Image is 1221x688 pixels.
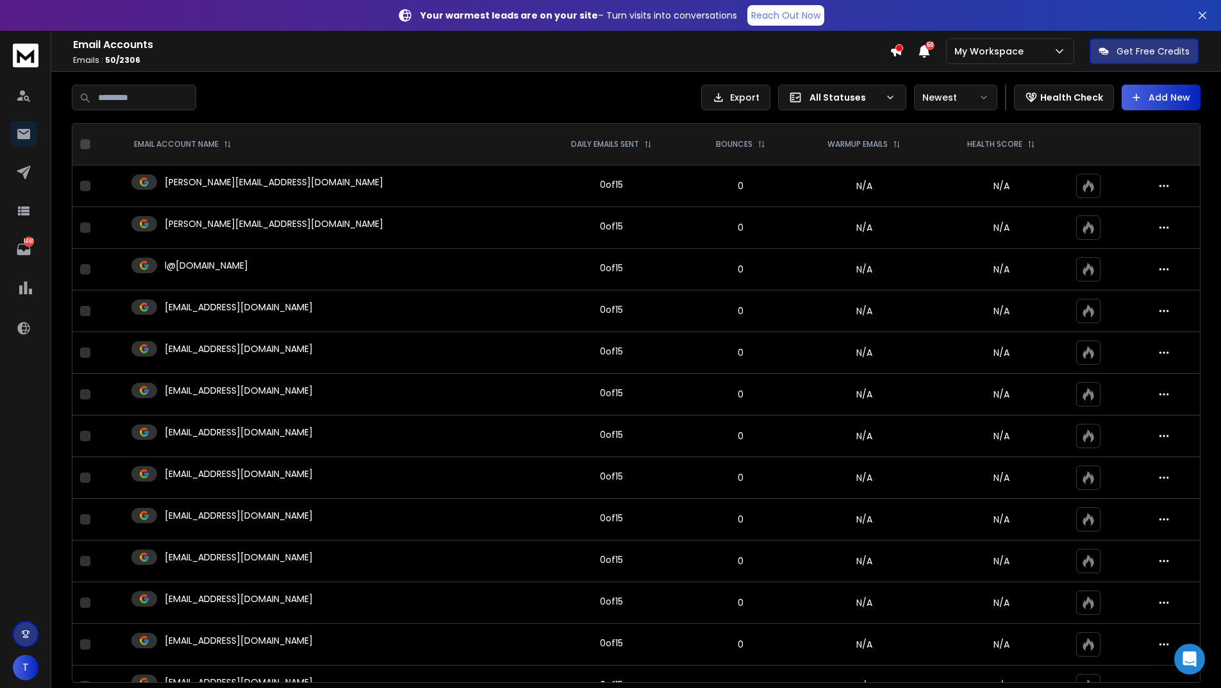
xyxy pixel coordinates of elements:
div: 0 of 15 [600,345,623,358]
p: 0 [695,180,786,192]
p: [EMAIL_ADDRESS][DOMAIN_NAME] [165,384,313,397]
p: Emails : [73,55,890,65]
p: N/A [942,596,1060,609]
button: Health Check [1014,85,1114,110]
p: 0 [695,305,786,317]
div: 0 of 15 [600,428,623,441]
p: N/A [942,471,1060,484]
td: N/A [793,290,934,332]
p: [EMAIL_ADDRESS][DOMAIN_NAME] [165,634,313,647]
div: 0 of 15 [600,553,623,566]
strong: Your warmest leads are on your site [420,9,598,22]
p: N/A [942,263,1060,276]
div: 0 of 15 [600,637,623,650]
button: Export [701,85,770,110]
p: 0 [695,638,786,651]
p: HEALTH SCORE [967,139,1022,149]
p: 0 [695,430,786,442]
div: 0 of 15 [600,220,623,233]
p: BOUNCES [716,139,752,149]
td: N/A [793,624,934,666]
p: 0 [695,388,786,401]
div: 0 of 15 [600,512,623,524]
p: 0 [695,596,786,609]
p: N/A [942,638,1060,651]
a: Reach Out Now [747,5,824,26]
p: DAILY EMAILS SENT [571,139,639,149]
p: – Turn visits into conversations [420,9,737,22]
img: logo [13,44,38,67]
button: T [13,655,38,680]
td: N/A [793,499,934,541]
p: 1461 [24,237,34,247]
div: 0 of 15 [600,303,623,316]
div: 0 of 15 [600,595,623,608]
p: [PERSON_NAME][EMAIL_ADDRESS][DOMAIN_NAME] [165,176,383,189]
div: 0 of 15 [600,262,623,274]
div: 0 of 15 [600,178,623,191]
p: 0 [695,263,786,276]
p: [EMAIL_ADDRESS][DOMAIN_NAME] [165,426,313,439]
p: l@[DOMAIN_NAME] [165,259,248,272]
p: [EMAIL_ADDRESS][DOMAIN_NAME] [165,509,313,522]
div: 0 of 15 [600,387,623,399]
td: N/A [793,332,934,374]
p: All Statuses [810,91,880,104]
p: Reach Out Now [751,9,820,22]
div: EMAIL ACCOUNT NAME [134,139,231,149]
p: N/A [942,388,1060,401]
h1: Email Accounts [73,37,890,53]
td: N/A [793,374,934,415]
td: N/A [793,582,934,624]
p: Health Check [1040,91,1103,104]
p: N/A [942,555,1060,567]
p: [EMAIL_ADDRESS][DOMAIN_NAME] [165,551,313,564]
p: 0 [695,513,786,526]
p: [EMAIL_ADDRESS][DOMAIN_NAME] [165,342,313,355]
p: N/A [942,513,1060,526]
span: 50 [926,41,934,50]
p: [EMAIL_ADDRESS][DOMAIN_NAME] [165,592,313,605]
p: [EMAIL_ADDRESS][DOMAIN_NAME] [165,467,313,480]
td: N/A [793,249,934,290]
p: N/A [942,221,1060,234]
td: N/A [793,457,934,499]
p: [EMAIL_ADDRESS][DOMAIN_NAME] [165,301,313,314]
p: N/A [942,180,1060,192]
p: My Workspace [954,45,1029,58]
button: Get Free Credits [1090,38,1199,64]
td: N/A [793,165,934,207]
p: Get Free Credits [1117,45,1190,58]
p: 0 [695,555,786,567]
a: 1461 [11,237,37,262]
p: N/A [942,430,1060,442]
span: 50 / 2306 [105,55,140,65]
p: 0 [695,471,786,484]
td: N/A [793,415,934,457]
p: 0 [695,221,786,234]
div: Open Intercom Messenger [1174,644,1205,675]
p: N/A [942,346,1060,359]
td: N/A [793,541,934,582]
p: WARMUP EMAILS [827,139,888,149]
td: N/A [793,207,934,249]
div: 0 of 15 [600,470,623,483]
p: [PERSON_NAME][EMAIL_ADDRESS][DOMAIN_NAME] [165,217,383,230]
button: Newest [914,85,997,110]
button: Add New [1122,85,1200,110]
p: 0 [695,346,786,359]
p: N/A [942,305,1060,317]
